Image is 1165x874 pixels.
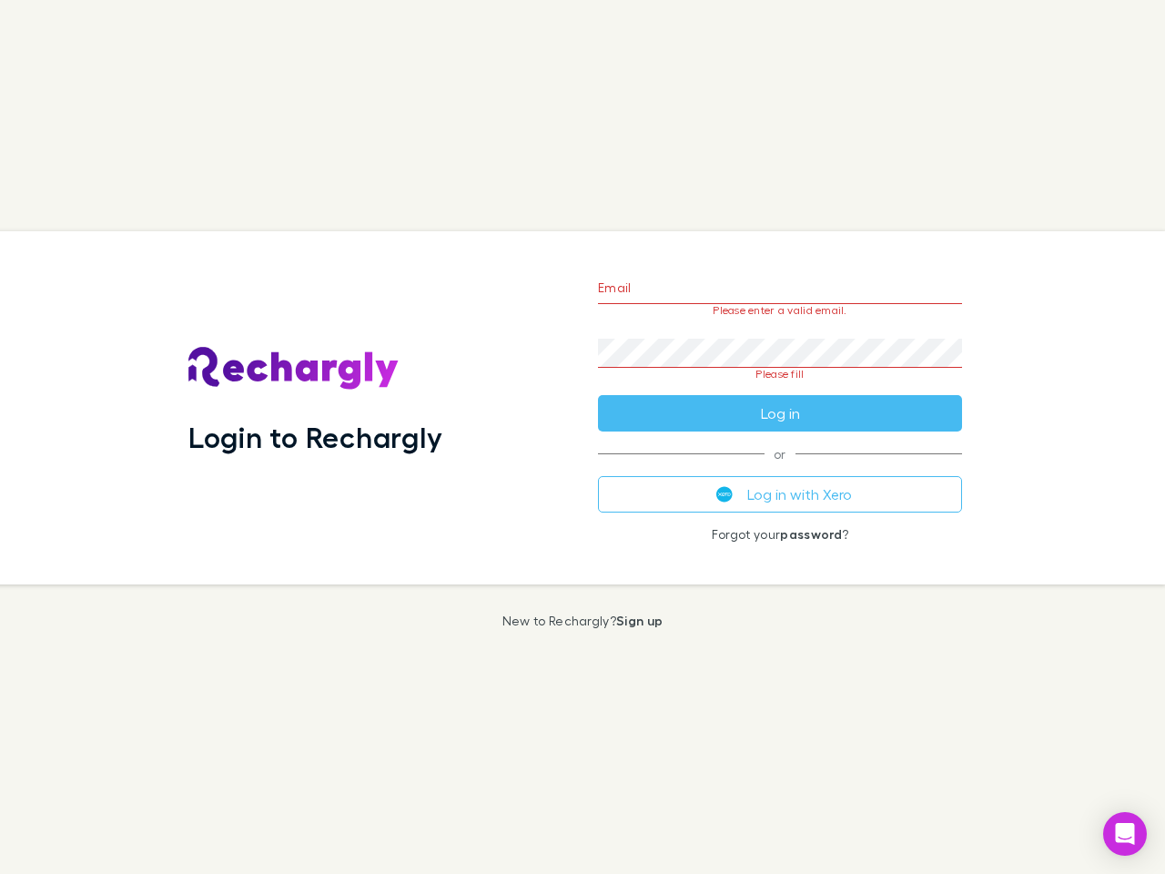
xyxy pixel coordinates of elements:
img: Xero's logo [716,486,733,503]
button: Log in with Xero [598,476,962,513]
h1: Login to Rechargly [188,420,442,454]
a: password [780,526,842,542]
p: Please enter a valid email. [598,304,962,317]
a: Sign up [616,613,663,628]
p: New to Rechargly? [502,614,664,628]
div: Open Intercom Messenger [1103,812,1147,856]
p: Forgot your ? [598,527,962,542]
img: Rechargly's Logo [188,347,400,391]
button: Log in [598,395,962,432]
span: or [598,453,962,454]
p: Please fill [598,368,962,381]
